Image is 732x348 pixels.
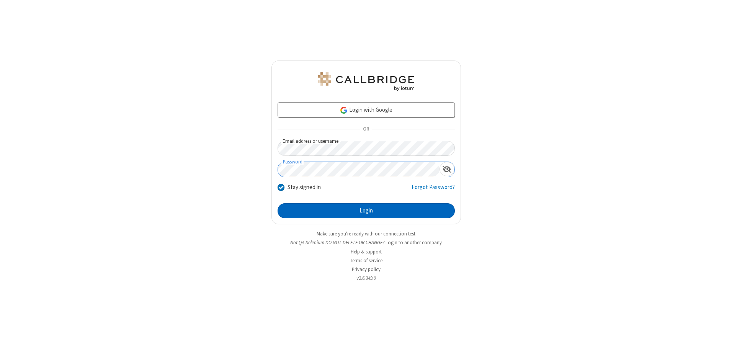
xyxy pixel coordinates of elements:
button: Login to another company [386,239,442,246]
img: google-icon.png [340,106,348,114]
a: Privacy policy [352,266,381,273]
img: QA Selenium DO NOT DELETE OR CHANGE [316,72,416,91]
div: Show password [440,162,454,176]
a: Terms of service [350,257,382,264]
label: Stay signed in [288,183,321,192]
a: Forgot Password? [412,183,455,198]
button: Login [278,203,455,219]
iframe: Chat [713,328,726,343]
input: Email address or username [278,141,455,156]
a: Make sure you're ready with our connection test [317,230,415,237]
span: OR [360,124,372,135]
li: v2.6.349.9 [271,274,461,282]
li: Not QA Selenium DO NOT DELETE OR CHANGE? [271,239,461,246]
input: Password [278,162,440,177]
a: Help & support [351,248,382,255]
a: Login with Google [278,102,455,118]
